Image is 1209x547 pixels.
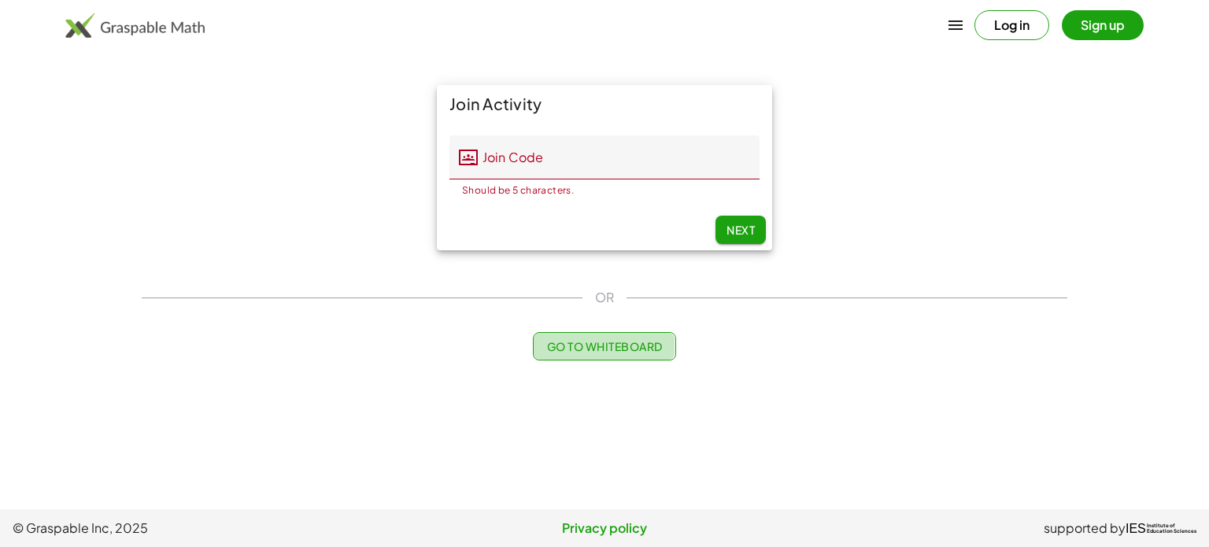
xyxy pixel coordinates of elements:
span: OR [595,288,614,307]
a: IESInstitute ofEducation Sciences [1126,519,1196,538]
span: supported by [1044,519,1126,538]
button: Next [715,216,766,244]
div: Should be 5 characters. [462,186,726,195]
span: Go to Whiteboard [546,339,662,353]
span: Institute of Education Sciences [1147,523,1196,534]
button: Sign up [1062,10,1144,40]
button: Log in [974,10,1049,40]
a: Privacy policy [407,519,801,538]
button: Go to Whiteboard [533,332,675,360]
span: IES [1126,521,1146,536]
span: Next [727,223,755,237]
span: © Graspable Inc, 2025 [13,519,407,538]
div: Join Activity [437,85,772,123]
